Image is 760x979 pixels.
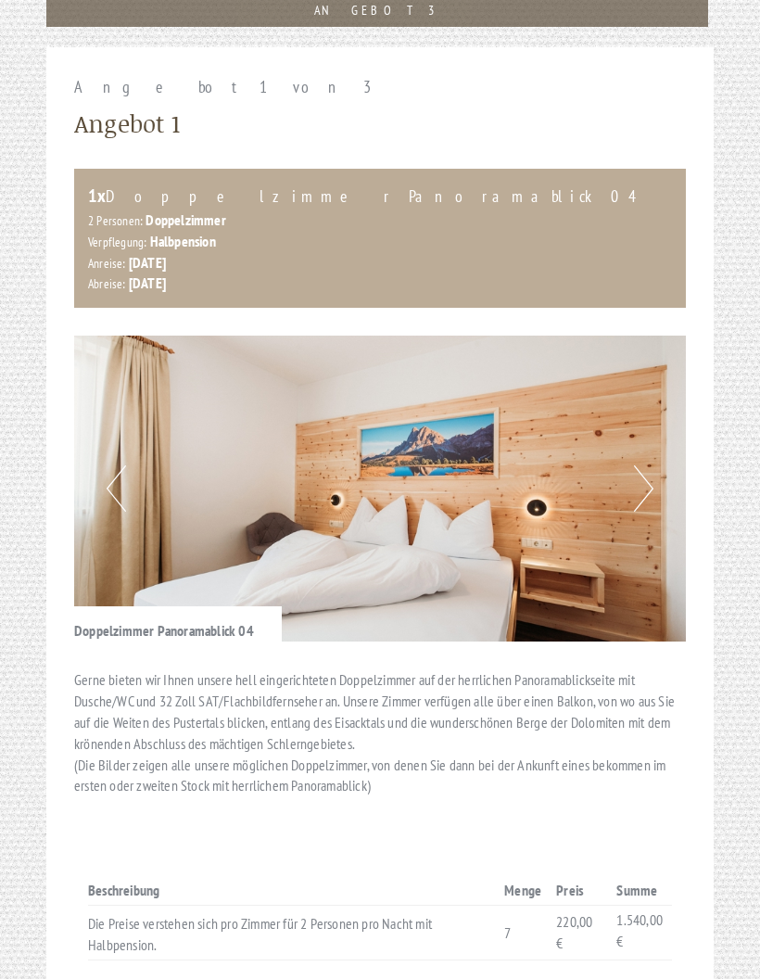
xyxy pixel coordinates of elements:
th: Menge [497,876,549,905]
th: Beschreibung [88,876,497,905]
td: 1.540,00 € [609,906,672,960]
small: 2 Personen: [88,212,143,229]
div: Doppelzimmer Panoramablick 04 [88,183,672,210]
span: Angebot 3 [314,2,440,19]
small: Anreise: [88,255,126,272]
b: 1x [88,184,106,208]
button: Next [634,465,653,512]
p: Gerne bieten wir Ihnen unsere hell eingerichteten Doppelzimmer auf der herrlichen Panoramablickse... [74,669,686,796]
td: Die Preise verstehen sich pro Zimmer für 2 Personen pro Nacht mit Halbpension. [88,906,497,960]
small: Abreise: [88,275,126,292]
td: 7 [497,906,549,960]
b: [DATE] [129,273,166,292]
th: Summe [609,876,672,905]
img: image [74,336,686,642]
span: Angebot 1 von 3 [74,76,382,97]
button: Previous [107,465,126,512]
small: Verpflegung: [88,234,146,250]
b: [DATE] [129,253,166,272]
th: Preis [549,876,609,905]
div: Angebot 1 [74,107,180,141]
span: 220,00 € [556,912,592,952]
b: Doppelzimmer [146,210,225,229]
div: Doppelzimmer Panoramablick 04 [74,606,282,642]
b: Halbpension [150,232,216,250]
